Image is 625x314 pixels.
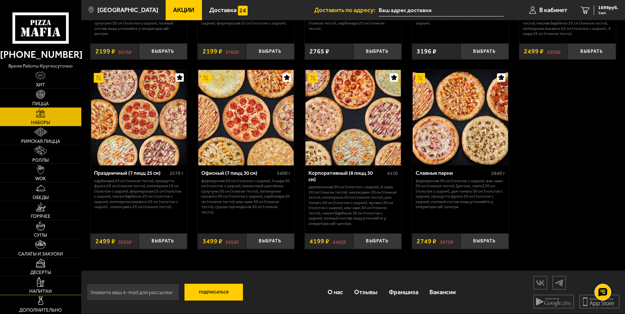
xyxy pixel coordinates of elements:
[246,43,294,59] button: Выбрать
[424,282,461,303] a: Вакансии
[19,308,62,313] span: Дополнительно
[21,139,60,144] span: Римская пицца
[198,70,294,165] a: АкционныйОфисный (7 пицц 30 см)
[35,176,46,181] span: WOK
[203,238,222,244] span: 3499 ₽
[333,238,346,244] s: 6452 ₽
[201,178,291,215] p: Фермерская 30 см (толстое с сыром), 4 сыра 30 см (толстое с сыром), Пикантный цыплёнок сулугуни 3...
[598,11,618,15] span: 1 шт.
[547,48,560,54] s: 3393 ₽
[416,178,505,209] p: Фермерская 30 см (толстое с сыром), Аль-Шам 30 см (тонкое тесто), [PERSON_NAME] 30 см (толстое с ...
[34,233,47,238] span: Супы
[139,43,187,59] button: Выбрать
[203,48,222,54] span: 2199 ₽
[94,73,103,83] img: Акционный
[97,7,158,13] span: [GEOGRAPHIC_DATA]
[184,284,243,301] button: Подписаться
[524,48,544,54] span: 2499 ₽
[309,48,329,54] span: 2765 ₽
[36,83,45,87] span: Хит
[417,48,436,54] span: 3196 ₽
[417,238,436,244] span: 2749 ₽
[308,73,318,83] img: Акционный
[95,48,115,54] span: 2199 ₽
[309,238,329,244] span: 4199 ₽
[32,102,49,106] span: Пицца
[460,43,509,59] button: Выбрать
[314,7,379,13] span: Доставить по адресу:
[225,238,239,244] s: 5553 ₽
[353,43,402,59] button: Выбрать
[308,184,398,226] p: Деревенская 30 см (толстое с сыром), 4 сыра 30 см (тонкое тесто), Чикен Ранч 30 см (тонкое тесто)...
[523,5,613,36] p: Чикен Ранч 25 см (толстое с сыром), Чикен Барбекю 25 см (толстое с сыром), Карбонара 25 см (толст...
[33,195,49,200] span: Обеды
[440,238,453,244] s: 3875 ₽
[118,238,132,244] s: 3693 ₽
[30,270,51,275] span: Десерты
[246,233,294,249] button: Выбрать
[170,170,183,176] span: 2570 г
[568,43,616,59] button: Выбрать
[277,170,291,176] span: 3400 г
[308,170,386,183] div: Корпоративный (8 пицц 30 см)
[413,70,508,165] img: Славные парни
[305,70,401,165] img: Корпоративный (8 пицц 30 см)
[415,73,425,83] img: Акционный
[198,70,294,165] img: Офисный (7 пицц 30 см)
[598,5,618,10] span: 1699 руб.
[539,7,567,13] span: В кабинет
[201,170,276,176] div: Офисный (7 пицц 30 см)
[379,4,504,16] input: Ваш адрес доставки
[412,70,509,165] a: АкционныйСлавные парни
[94,178,184,209] p: Карбонара 25 см (тонкое тесто), Прошутто Фунги 25 см (тонкое тесто), Пепперони 25 см (толстое с с...
[209,7,237,13] span: Доставка
[553,277,566,289] img: tg
[305,70,402,165] a: АкционныйКорпоративный (8 пицц 30 см)
[353,233,402,249] button: Выбрать
[383,282,424,303] a: Франшиза
[460,233,509,249] button: Выбрать
[90,70,187,165] a: АкционныйПраздничный (7 пицц 25 см)
[416,170,490,176] div: Славные парни
[387,170,398,176] span: 4110
[91,70,186,165] img: Праздничный (7 пицц 25 см)
[29,289,52,294] span: Напитки
[94,5,184,36] p: Карбонара 30 см (толстое с сыром), Прошутто Фунги 30 см (толстое с сыром), [PERSON_NAME] 30 см (т...
[18,252,63,257] span: Салаты и закуски
[31,120,50,125] span: Наборы
[118,48,132,54] s: 3076 ₽
[225,48,239,54] s: 2765 ₽
[31,214,50,219] span: Горячее
[491,170,505,176] span: 2840 г
[534,277,547,289] img: vk
[322,282,348,303] a: О нас
[173,7,194,13] span: Акции
[238,6,248,15] img: 15daf4d41897b9f0e9f617042186c801.svg
[32,158,49,163] span: Роллы
[94,170,168,176] div: Праздничный (7 пицц 25 см)
[87,284,179,301] input: Укажите ваш e-mail для рассылки
[95,238,115,244] span: 2499 ₽
[201,73,211,83] img: Акционный
[139,233,187,249] button: Выбрать
[349,282,383,303] a: Отзывы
